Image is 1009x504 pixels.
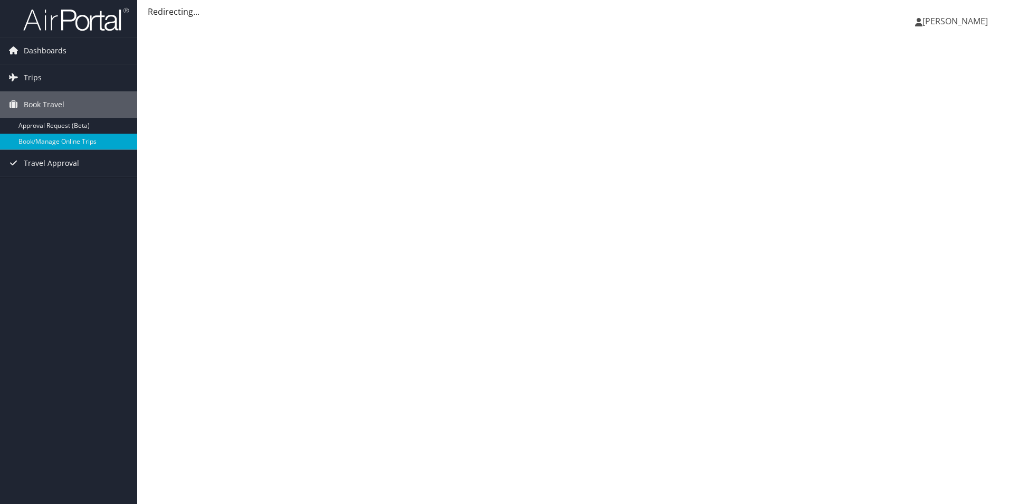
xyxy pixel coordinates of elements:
[24,64,42,91] span: Trips
[24,91,64,118] span: Book Travel
[915,5,998,37] a: [PERSON_NAME]
[23,7,129,32] img: airportal-logo.png
[24,150,79,176] span: Travel Approval
[148,5,998,18] div: Redirecting...
[922,15,988,27] span: [PERSON_NAME]
[24,38,66,64] span: Dashboards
